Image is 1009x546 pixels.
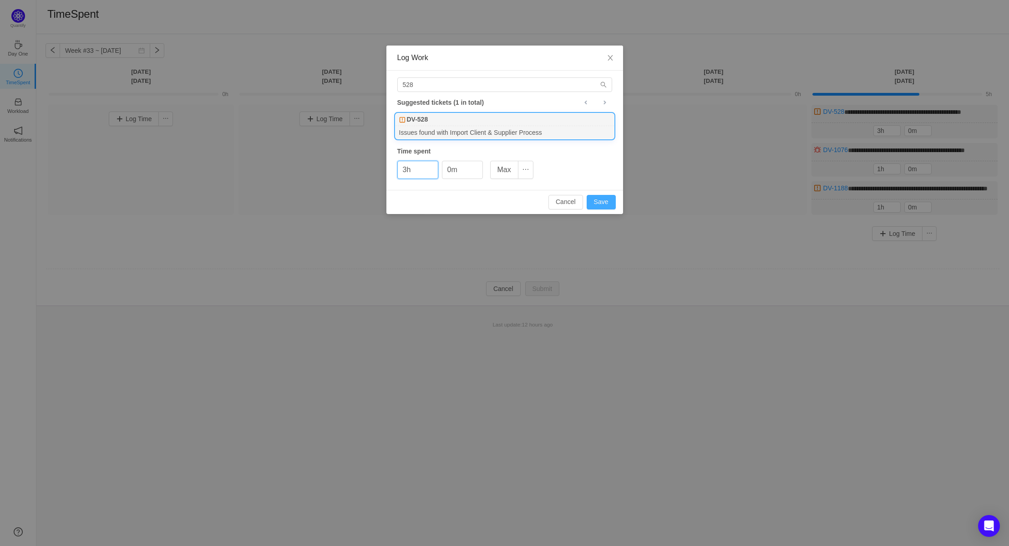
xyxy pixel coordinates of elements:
[518,161,533,179] button: icon: ellipsis
[600,82,607,88] i: icon: search
[490,161,518,179] button: Max
[598,46,623,71] button: Close
[397,147,612,156] div: Time spent
[397,97,612,108] div: Suggested tickets (1 in total)
[587,195,616,209] button: Save
[397,53,612,63] div: Log Work
[395,126,614,138] div: Issues found with Import Client & Supplier Process
[407,115,428,124] b: DV-528
[607,54,614,61] i: icon: close
[397,77,612,92] input: Search
[399,117,406,123] img: 10308
[978,515,1000,537] div: Open Intercom Messenger
[548,195,583,209] button: Cancel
